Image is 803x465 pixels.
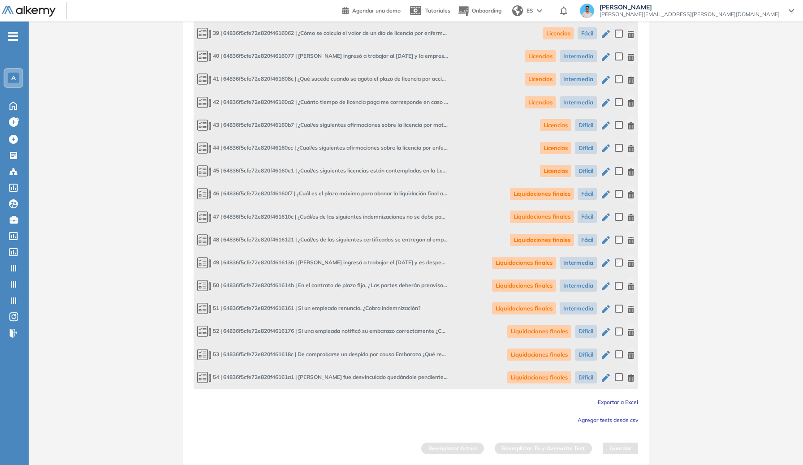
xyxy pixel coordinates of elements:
[578,27,597,39] span: Fácil
[197,280,448,292] span: En el contrato de plazo fijo, ¿Las partes deberán preavisar la extinción del contrato?
[458,1,501,21] button: Onboarding
[578,417,638,423] span: Agregar tests desde csv
[197,142,448,154] span: ¿Cual/es siguientes afirmaciones sobre la licencia por enfermedad son ciertas?
[598,396,638,407] button: Exportar a Excel
[472,7,501,14] span: Onboarding
[578,188,597,200] span: Fácil
[492,280,556,292] span: Liquidaciones finales
[575,165,597,177] span: Difícil
[507,349,571,361] span: Liquidaciones finales
[560,50,597,62] span: Intermedia
[8,35,18,37] i: -
[197,371,448,383] span: Federico fue desvinculado quedándole pendientes 7 días de vacaciones. Su salario era de $375.000 ...
[527,7,533,15] span: ES
[352,7,401,14] span: Agendar una demo
[197,96,448,108] span: ¿Cuánto tiempo de licencia paga me corresponde en caso de sufrir un accidente o padecer una enfer...
[510,234,574,246] span: Liquidaciones finales
[575,119,597,131] span: Difícil
[578,211,597,223] span: Fácil
[540,165,571,177] span: Licencias
[197,50,448,62] span: Juan ingresó a trabajar al 1 de Noviembre y la empresa paga los sueldos el último día hábil del m...
[495,443,592,454] button: Reemplazar TG y Overwrite Test
[510,211,574,223] span: Liquidaciones finales
[758,422,803,465] iframe: Chat Widget
[578,414,638,425] button: Agregar tests desde csv
[492,302,556,314] span: Liquidaciones finales
[575,325,597,337] span: Difícil
[425,7,450,14] span: Tutoriales
[560,96,597,108] span: Intermedia
[537,9,542,13] img: arrow
[197,257,448,269] span: Juan ingresó a trabajar el 1/9/2019 y es despedido sin causa justa el 5/12/2023 ¿Cuántos meses de...
[197,211,448,223] span: ¿Cuál/es de las siguientes indemnizaciones no se debe pagar en caso de despido sin justa causa?
[11,74,16,82] span: A
[197,234,448,246] span: ¿Cuál/es de los siguientes certificados se entregan al empleado una vez finalizada la relación la...
[578,234,597,246] span: Fácil
[598,399,638,405] span: Exportar a Excel
[197,165,448,177] span: ¿Cual/es siguientes licencias están contempladas en la Ley de Contrato de Trabajo?
[540,119,571,131] span: Licencias
[575,371,597,383] span: Difícil
[342,4,401,15] a: Agendar una demo
[560,302,597,314] span: Intermedia
[540,142,571,154] span: Licencias
[197,73,448,85] span: ¿Qué sucede cuando se agota el plazo de licencia por accidente o enfermedad inculpable?
[492,257,556,269] span: Liquidaciones finales
[507,371,571,383] span: Liquidaciones finales
[600,4,780,11] span: [PERSON_NAME]
[2,6,56,17] img: Logo
[507,325,571,337] span: Liquidaciones finales
[575,349,597,361] span: Difícil
[575,142,597,154] span: Difícil
[197,349,448,361] span: De comprobarse un despido por causa Embarazo ¿Qué recibirá como indemnización?
[525,73,556,85] span: Licencias
[603,443,638,454] button: Guardar
[197,27,448,39] span: ¿Cómo se calcula el valor de un día de licencia por enfermedad o estudio?
[510,188,574,200] span: Liquidaciones finales
[600,11,780,18] span: [PERSON_NAME][EMAIL_ADDRESS][PERSON_NAME][DOMAIN_NAME]
[560,73,597,85] span: Intermedia
[421,443,484,454] button: Reemplazar Actual
[560,280,597,292] span: Intermedia
[525,96,556,108] span: Licencias
[197,188,448,200] span: ¿Cuál es el plazo máximo para abonar la liquidación final al empleado luego de finalizada la rela...
[512,5,523,16] img: world
[197,119,448,131] span: ¿Cual/es siguientes afirmaciones sobre la licencia por maternidad son ciertas?
[197,302,421,314] span: Si un empleado renuncia, ¿Cobra indemnización?
[543,27,574,39] span: Licencias
[197,325,448,337] span: Si una empleada notificó su embarazo correctamente ¿Cuándo se considera Despido por causa de Emba...
[560,257,597,269] span: Intermedia
[525,50,556,62] span: Licencias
